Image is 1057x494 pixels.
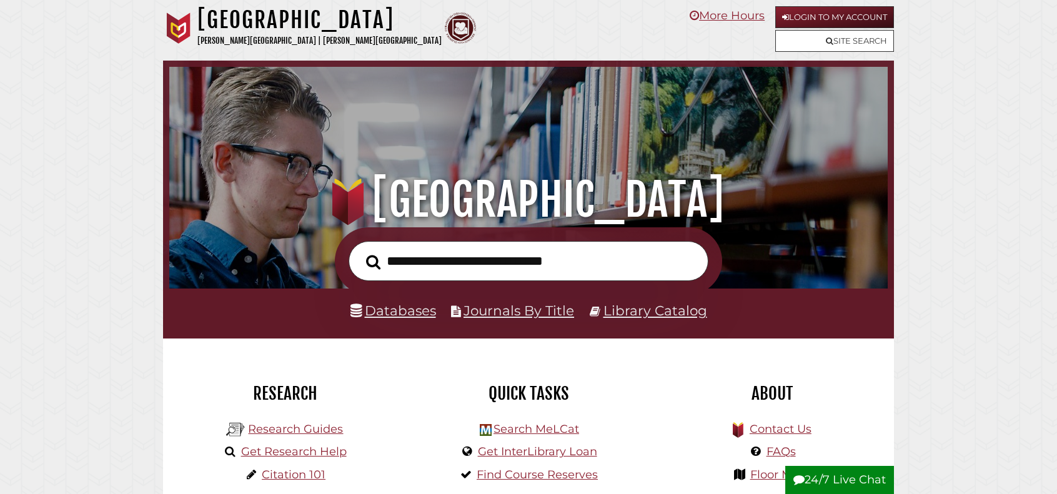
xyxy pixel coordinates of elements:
[185,172,871,227] h1: [GEOGRAPHIC_DATA]
[248,422,343,436] a: Research Guides
[767,445,796,458] a: FAQs
[494,422,579,436] a: Search MeLCat
[660,383,885,404] h2: About
[478,445,597,458] a: Get InterLibrary Loan
[775,30,894,52] a: Site Search
[750,422,811,436] a: Contact Us
[197,34,442,48] p: [PERSON_NAME][GEOGRAPHIC_DATA] | [PERSON_NAME][GEOGRAPHIC_DATA]
[366,254,380,270] i: Search
[480,424,492,436] img: Hekman Library Logo
[360,251,387,274] button: Search
[464,302,574,319] a: Journals By Title
[775,6,894,28] a: Login to My Account
[241,445,347,458] a: Get Research Help
[172,383,397,404] h2: Research
[163,12,194,44] img: Calvin University
[445,12,476,44] img: Calvin Theological Seminary
[750,468,812,482] a: Floor Maps
[603,302,707,319] a: Library Catalog
[262,468,325,482] a: Citation 101
[197,6,442,34] h1: [GEOGRAPHIC_DATA]
[350,302,436,319] a: Databases
[477,468,598,482] a: Find Course Reserves
[690,9,765,22] a: More Hours
[226,420,245,439] img: Hekman Library Logo
[416,383,641,404] h2: Quick Tasks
